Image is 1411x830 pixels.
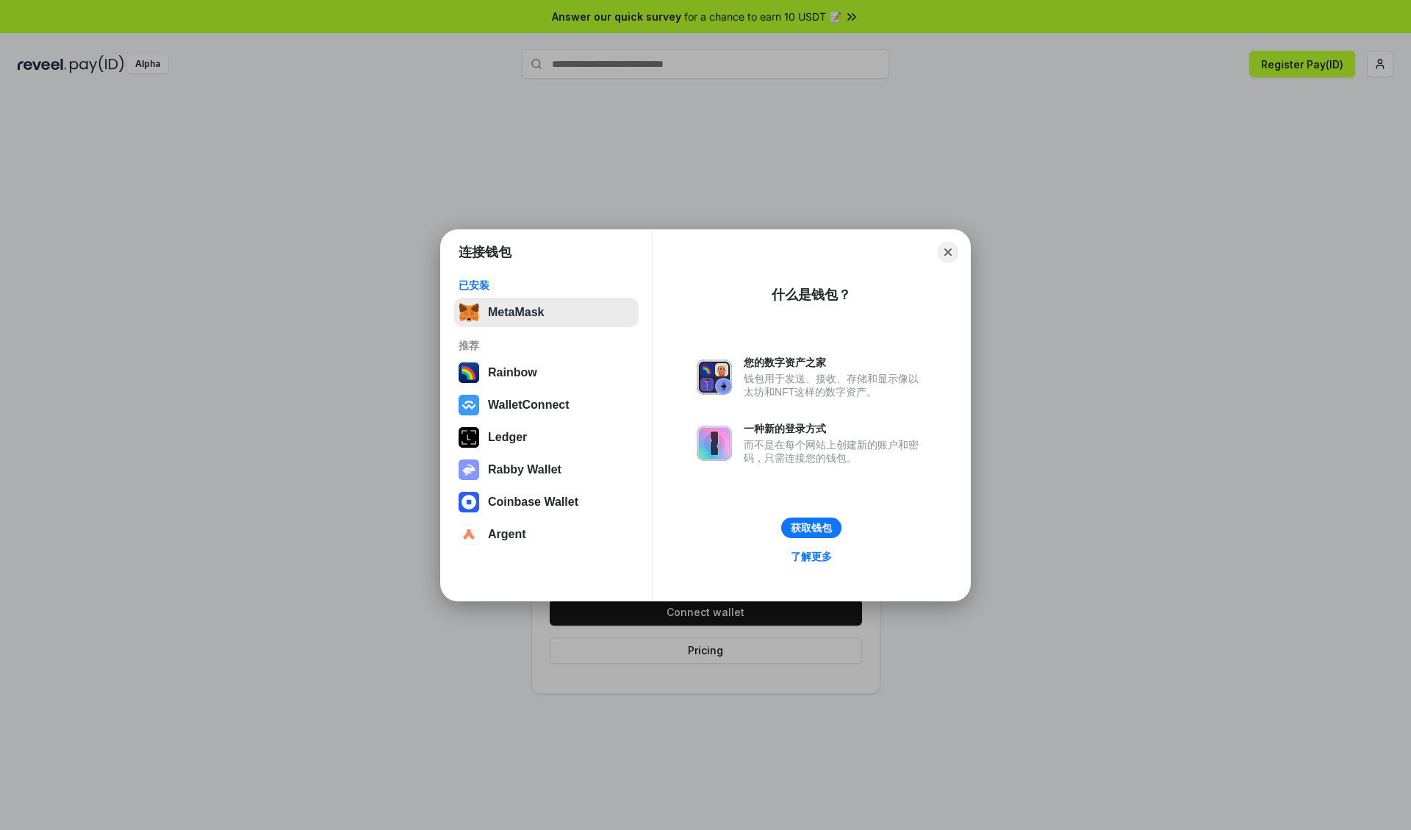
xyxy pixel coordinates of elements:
[454,298,639,327] button: MetaMask
[459,302,479,323] img: svg+xml,%3Csvg%20fill%3D%22none%22%20height%3D%2233%22%20viewBox%3D%220%200%2035%2033%22%20width%...
[782,547,841,566] a: 了解更多
[744,356,926,369] div: 您的数字资产之家
[459,362,479,383] img: svg+xml,%3Csvg%20width%3D%22120%22%20height%3D%22120%22%20viewBox%3D%220%200%20120%20120%22%20fil...
[488,398,570,412] div: WalletConnect
[488,528,526,541] div: Argent
[488,306,544,319] div: MetaMask
[488,463,561,476] div: Rabby Wallet
[454,390,639,420] button: WalletConnect
[791,521,832,534] div: 获取钱包
[488,496,578,509] div: Coinbase Wallet
[459,459,479,480] img: svg+xml,%3Csvg%20xmlns%3D%22http%3A%2F%2Fwww.w3.org%2F2000%2Fsvg%22%20fill%3D%22none%22%20viewBox...
[772,286,851,304] div: 什么是钱包？
[459,243,511,261] h1: 连接钱包
[744,438,926,465] div: 而不是在每个网站上创建新的账户和密码，只需连接您的钱包。
[459,339,634,352] div: 推荐
[488,366,537,379] div: Rainbow
[791,550,832,563] div: 了解更多
[459,279,634,292] div: 已安装
[454,487,639,517] button: Coinbase Wallet
[459,427,479,448] img: svg+xml,%3Csvg%20xmlns%3D%22http%3A%2F%2Fwww.w3.org%2F2000%2Fsvg%22%20width%3D%2228%22%20height%3...
[454,358,639,387] button: Rainbow
[454,520,639,549] button: Argent
[781,518,841,538] button: 获取钱包
[938,242,958,262] button: Close
[459,492,479,512] img: svg+xml,%3Csvg%20width%3D%2228%22%20height%3D%2228%22%20viewBox%3D%220%200%2028%2028%22%20fill%3D...
[744,422,926,435] div: 一种新的登录方式
[454,423,639,452] button: Ledger
[697,359,732,395] img: svg+xml,%3Csvg%20xmlns%3D%22http%3A%2F%2Fwww.w3.org%2F2000%2Fsvg%22%20fill%3D%22none%22%20viewBox...
[488,431,527,444] div: Ledger
[459,395,479,415] img: svg+xml,%3Csvg%20width%3D%2228%22%20height%3D%2228%22%20viewBox%3D%220%200%2028%2028%22%20fill%3D...
[697,426,732,461] img: svg+xml,%3Csvg%20xmlns%3D%22http%3A%2F%2Fwww.w3.org%2F2000%2Fsvg%22%20fill%3D%22none%22%20viewBox...
[744,372,926,398] div: 钱包用于发送、接收、存储和显示像以太坊和NFT这样的数字资产。
[454,455,639,484] button: Rabby Wallet
[459,524,479,545] img: svg+xml,%3Csvg%20width%3D%2228%22%20height%3D%2228%22%20viewBox%3D%220%200%2028%2028%22%20fill%3D...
